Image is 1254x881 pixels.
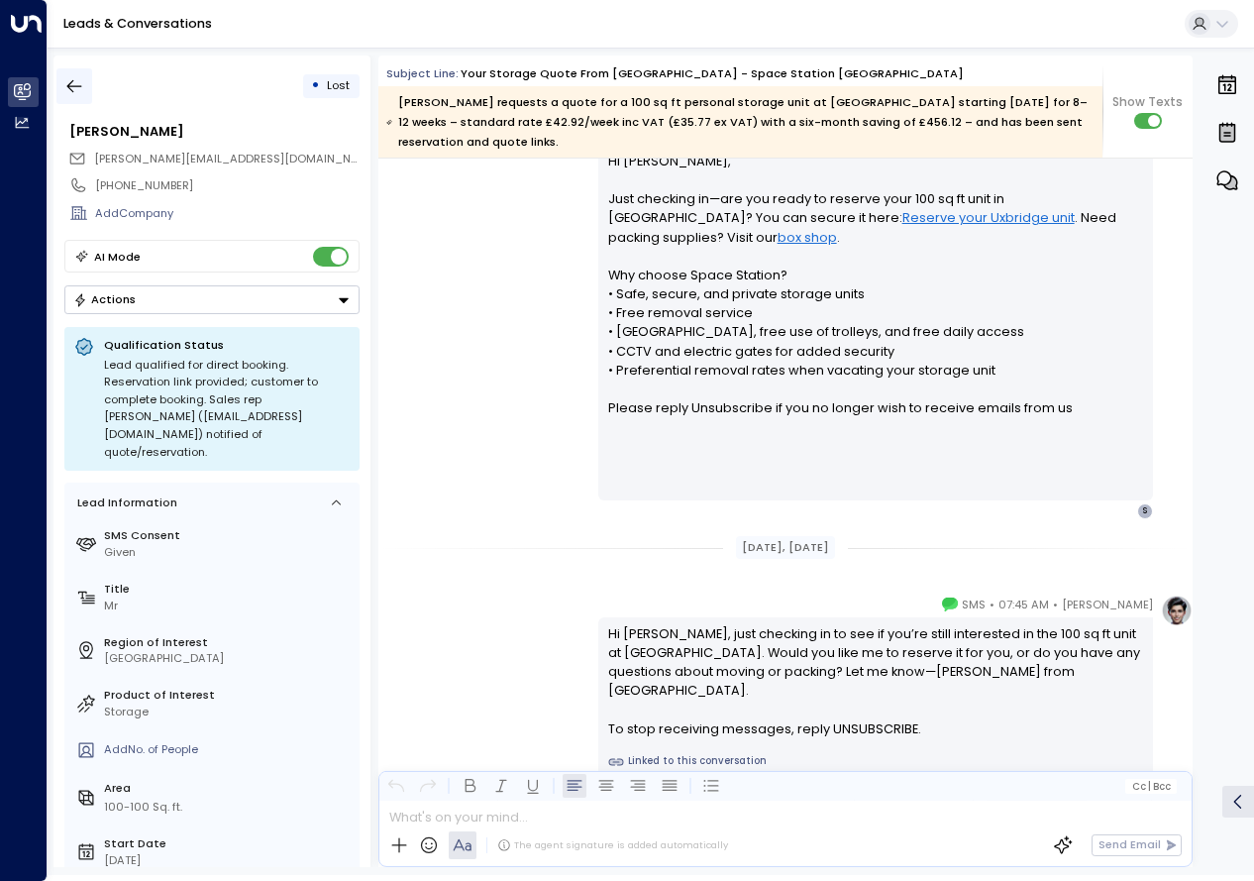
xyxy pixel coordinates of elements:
div: [GEOGRAPHIC_DATA] [104,650,353,667]
div: AI Mode [94,247,141,267]
div: Actions [73,292,136,306]
div: [PHONE_NUMBER] [95,177,359,194]
div: The agent signature is added automatically [497,838,728,852]
div: S [1137,503,1153,519]
button: Actions [64,285,360,314]
div: [DATE], [DATE] [736,536,836,559]
span: Subject Line: [386,65,459,81]
button: Cc|Bcc [1125,779,1177,794]
label: Start Date [104,835,353,852]
span: Show Texts [1112,93,1183,111]
label: SMS Consent [104,527,353,544]
a: box shop [778,228,837,247]
img: profile-logo.png [1161,595,1193,626]
span: spencer@livingspaceuk.com [94,151,360,167]
span: • [990,595,994,614]
div: Mr [104,598,353,614]
label: Area [104,780,353,797]
div: [DATE] [104,852,353,869]
span: SMS [962,595,986,614]
button: Undo [384,774,408,798]
span: • [1053,595,1058,614]
div: Lead Information [71,495,177,511]
div: Lead qualified for direct booking. Reservation link provided; customer to complete booking. Sales... [104,357,350,462]
div: 100-100 Sq. ft. [104,799,182,816]
label: Product of Interest [104,687,353,704]
a: Linked to this conversation [608,754,1144,770]
p: Hi [PERSON_NAME], Just checking in—are you ready to reserve your 100 sq ft unit in [GEOGRAPHIC_DA... [608,152,1144,437]
span: 07:45 AM [998,595,1049,614]
div: AddCompany [95,205,359,222]
div: • [311,71,320,100]
button: Redo [416,774,440,798]
div: Your storage quote from [GEOGRAPHIC_DATA] - Space Station [GEOGRAPHIC_DATA] [461,65,964,82]
span: Cc Bcc [1132,781,1171,792]
div: Storage [104,704,353,720]
a: Reserve your Uxbridge unit [902,208,1075,227]
label: Region of Interest [104,634,353,651]
div: Given [104,544,353,561]
a: Leads & Conversations [63,15,212,32]
p: Qualification Status [104,337,350,353]
span: | [1148,781,1151,792]
span: Lost [327,77,350,93]
div: [PERSON_NAME] requests a quote for a 100 sq ft personal storage unit at [GEOGRAPHIC_DATA] startin... [386,92,1093,152]
div: AddNo. of People [104,741,353,758]
label: Title [104,581,353,598]
span: [PERSON_NAME] [1062,595,1153,614]
span: [PERSON_NAME][EMAIL_ADDRESS][DOMAIN_NAME] [94,151,378,166]
div: Hi [PERSON_NAME], just checking in to see if you’re still interested in the 100 sq ft unit at [GE... [608,624,1144,738]
div: Button group with a nested menu [64,285,360,314]
div: [PERSON_NAME] [69,122,359,141]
